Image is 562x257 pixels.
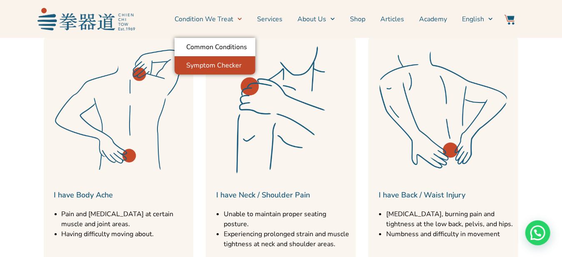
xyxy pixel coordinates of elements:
[462,9,493,30] a: English
[62,229,190,239] li: Having difficulty moving about.
[175,9,242,30] a: Condition We Treat
[379,190,465,200] a: I have Back / Waist Injury
[297,9,335,30] a: About Us
[386,229,514,239] li: Numbness and difficulty in movement
[505,15,515,25] img: Website Icon-03
[210,39,352,181] img: Services Icon-43
[350,9,365,30] a: Shop
[380,9,404,30] a: Articles
[54,190,113,200] a: I have Body Ache
[216,190,310,200] a: I have Neck / Shoulder Pain
[257,9,282,30] a: Services
[139,9,493,30] nav: Menu
[48,39,190,181] img: Services Icon-39
[224,229,352,249] li: Experiencing prolonged strain and muscle tightness at neck and shoulder areas.
[175,38,255,75] ul: Condition We Treat
[386,209,514,229] li: [MEDICAL_DATA], burning pain and tightness at the low back, pelvis, and hips.
[419,9,447,30] a: Academy
[62,209,190,229] li: Pain and [MEDICAL_DATA] at certain muscle and joint areas.
[224,209,352,229] li: Unable to maintain proper seating posture.
[175,56,255,75] a: Symptom Checker
[175,38,255,56] a: Common Conditions
[372,39,514,181] img: Services Icon-44
[462,14,484,24] span: English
